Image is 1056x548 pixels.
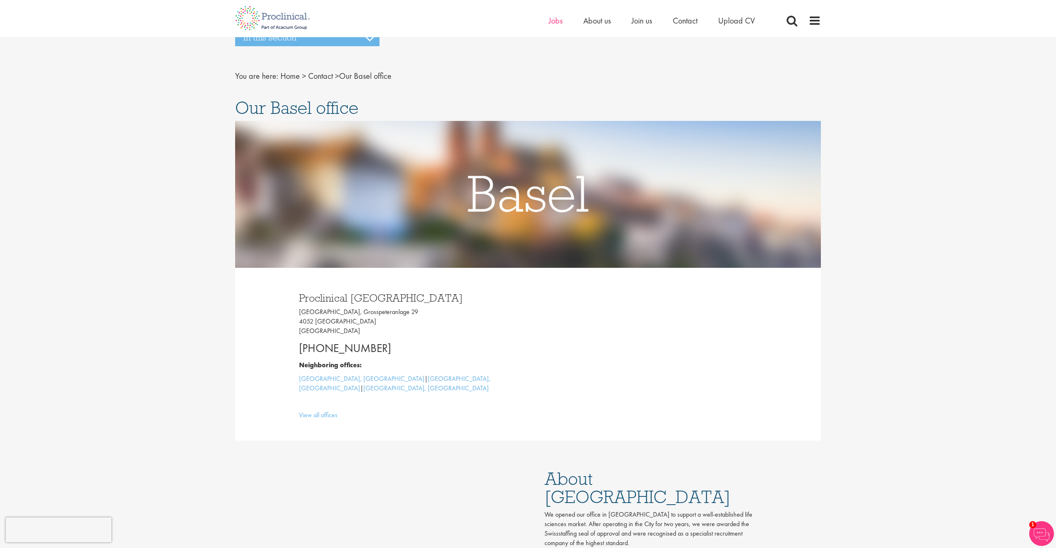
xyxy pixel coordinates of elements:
h1: About [GEOGRAPHIC_DATA] [544,470,763,506]
img: Chatbot [1029,521,1054,546]
span: 1 [1029,521,1036,528]
span: > [335,71,339,81]
a: breadcrumb link to Contact [308,71,333,81]
h3: Proclinical [GEOGRAPHIC_DATA] [299,293,522,303]
a: About us [583,15,611,26]
a: View all offices [299,411,337,419]
span: Our Basel office [235,97,358,119]
a: [GEOGRAPHIC_DATA], [GEOGRAPHIC_DATA] [299,374,424,383]
span: You are here: [235,71,278,81]
span: Our Basel office [280,71,391,81]
p: [PHONE_NUMBER] [299,340,522,357]
a: Contact [673,15,698,26]
a: Upload CV [718,15,755,26]
p: [GEOGRAPHIC_DATA], Grosspeteranlage 29 4052 [GEOGRAPHIC_DATA] [GEOGRAPHIC_DATA] [299,307,522,336]
iframe: reCAPTCHA [6,517,111,542]
a: [GEOGRAPHIC_DATA], [GEOGRAPHIC_DATA] [299,374,490,392]
p: | | [299,374,522,393]
a: breadcrumb link to Home [280,71,300,81]
a: Jobs [549,15,563,26]
a: [GEOGRAPHIC_DATA], [GEOGRAPHIC_DATA] [363,384,489,392]
b: Neighboring offices: [299,361,362,369]
h3: In this section [235,29,379,46]
span: > [302,71,306,81]
a: Join us [632,15,652,26]
p: We opened our office in [GEOGRAPHIC_DATA] to support a well-established life sciences market. Aft... [544,510,763,548]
